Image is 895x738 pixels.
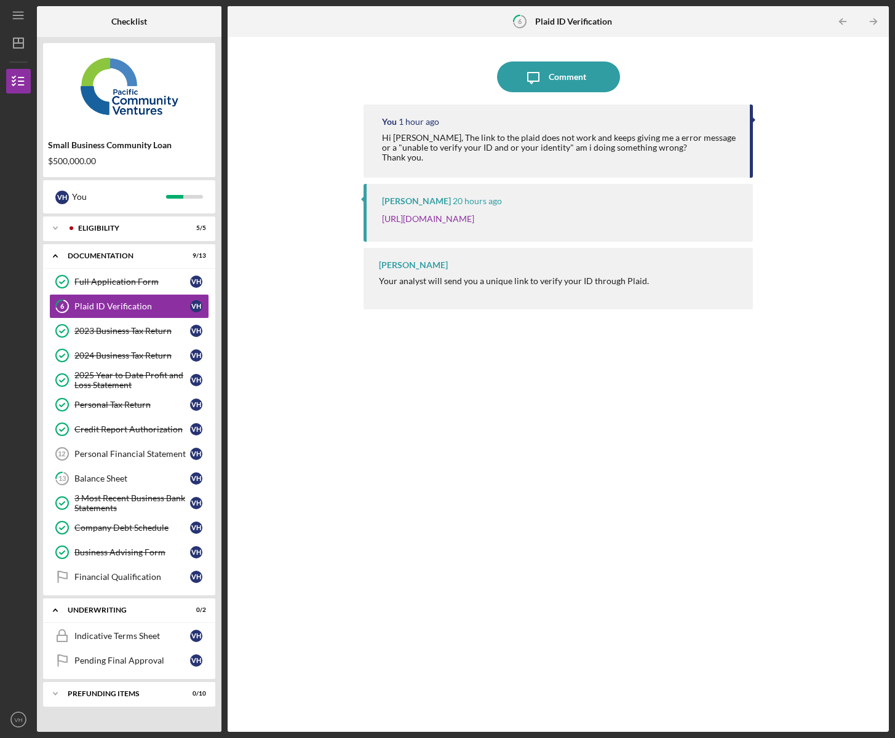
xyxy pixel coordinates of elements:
[49,515,209,540] a: Company Debt ScheduleVH
[74,449,190,459] div: Personal Financial Statement
[74,656,190,665] div: Pending Final Approval
[535,17,612,26] b: Plaid ID Verification
[49,392,209,417] a: Personal Tax ReturnVH
[379,276,649,286] div: Your analyst will send you a unique link to verify your ID through Plaid.
[190,571,202,583] div: V H
[49,319,209,343] a: 2023 Business Tax ReturnVH
[14,716,22,723] text: VH
[518,17,522,25] tspan: 6
[49,565,209,589] a: Financial QualificationVH
[48,140,210,150] div: Small Business Community Loan
[184,690,206,697] div: 0 / 10
[6,707,31,732] button: VH
[74,277,190,287] div: Full Application Form
[60,303,65,311] tspan: 6
[190,522,202,534] div: V H
[49,466,209,491] a: 13Balance SheetVH
[190,423,202,435] div: V H
[68,690,175,697] div: Prefunding Items
[74,547,190,557] div: Business Advising Form
[190,472,202,485] div: V H
[68,606,175,614] div: Underwriting
[49,417,209,442] a: Credit Report AuthorizationVH
[74,523,190,533] div: Company Debt Schedule
[55,191,69,204] div: V H
[184,224,206,232] div: 5 / 5
[382,213,474,224] a: [URL][DOMAIN_NAME]
[399,117,439,127] time: 2025-10-08 18:24
[190,349,202,362] div: V H
[497,61,620,92] button: Comment
[74,400,190,410] div: Personal Tax Return
[382,133,738,162] div: Hi [PERSON_NAME], The link to the plaid does not work and keeps giving me a error message or a "u...
[49,368,209,392] a: 2025 Year to Date Profit and Loss StatementVH
[74,474,190,483] div: Balance Sheet
[190,300,202,312] div: V H
[382,196,451,206] div: [PERSON_NAME]
[74,301,190,311] div: Plaid ID Verification
[78,224,175,232] div: Eligibility
[74,572,190,582] div: Financial Qualification
[49,648,209,673] a: Pending Final ApprovalVH
[190,630,202,642] div: V H
[453,196,502,206] time: 2025-10-08 00:03
[184,606,206,614] div: 0 / 2
[190,374,202,386] div: V H
[190,497,202,509] div: V H
[49,294,209,319] a: 6Plaid ID VerificationVH
[43,49,215,123] img: Product logo
[74,326,190,336] div: 2023 Business Tax Return
[190,654,202,667] div: V H
[190,276,202,288] div: V H
[379,260,448,270] div: [PERSON_NAME]
[190,399,202,411] div: V H
[190,448,202,460] div: V H
[49,491,209,515] a: 3 Most Recent Business Bank StatementsVH
[74,370,190,390] div: 2025 Year to Date Profit and Loss Statement
[190,546,202,558] div: V H
[184,252,206,260] div: 9 / 13
[190,325,202,337] div: V H
[74,493,190,513] div: 3 Most Recent Business Bank Statements
[74,351,190,360] div: 2024 Business Tax Return
[382,117,397,127] div: You
[49,624,209,648] a: Indicative Terms SheetVH
[74,631,190,641] div: Indicative Terms Sheet
[68,252,175,260] div: Documentation
[549,61,586,92] div: Comment
[72,186,166,207] div: You
[49,269,209,294] a: Full Application FormVH
[74,424,190,434] div: Credit Report Authorization
[48,156,210,166] div: $500,000.00
[49,442,209,466] a: 12Personal Financial StatementVH
[58,450,65,458] tspan: 12
[49,343,209,368] a: 2024 Business Tax ReturnVH
[58,475,66,483] tspan: 13
[49,540,209,565] a: Business Advising FormVH
[111,17,147,26] b: Checklist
